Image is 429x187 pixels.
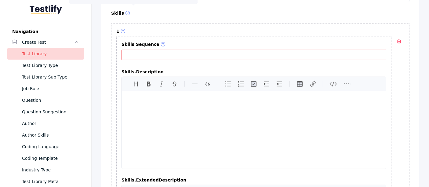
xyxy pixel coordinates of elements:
a: Author [7,118,84,129]
div: Create Test [22,38,74,46]
img: Testlify - Backoffice [30,5,62,14]
a: Test Library [7,48,84,60]
button: Strike [169,79,179,89]
button: Blockquote [203,79,213,89]
div: Author Skills [22,131,79,139]
a: Coding Template [7,152,84,164]
button: Ordered list [236,79,246,89]
a: Test Library Sub Type [7,71,84,83]
button: Unordered list [223,79,233,89]
a: Question Suggestion [7,106,84,118]
label: Navigation [7,29,84,34]
button: Italic [157,79,166,89]
label: 1 [116,29,391,34]
div: Test Library [22,50,79,57]
a: Author Skills [7,129,84,141]
label: Skills [111,11,409,16]
button: Insert table [295,79,305,89]
a: Question [7,94,84,106]
button: Bold [144,79,154,89]
div: Test Library Sub Type [22,73,79,81]
div: Question [22,97,79,104]
div: Coding Language [22,143,79,150]
button: Task [249,79,259,89]
div: Job Role [22,85,79,92]
a: Job Role [7,83,84,94]
div: Industry Type [22,166,79,174]
a: Coding Language [7,141,84,152]
div: Test Library Type [22,62,79,69]
div: Question Suggestion [22,108,79,116]
button: Headings [131,79,141,89]
button: Outdent [274,79,284,89]
label: Skills Sequence [122,42,386,47]
div: Test Library Meta [22,178,79,185]
a: Test Library Type [7,60,84,71]
div: Coding Template [22,155,79,162]
button: Line [190,79,200,89]
button: Inline code [328,79,338,89]
button: Insert link [308,79,318,89]
label: skills.extendedDescription [122,178,386,182]
button: Indent [262,79,271,89]
div: Author [22,120,79,127]
a: Industry Type [7,164,84,176]
label: skills.description [122,69,386,74]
